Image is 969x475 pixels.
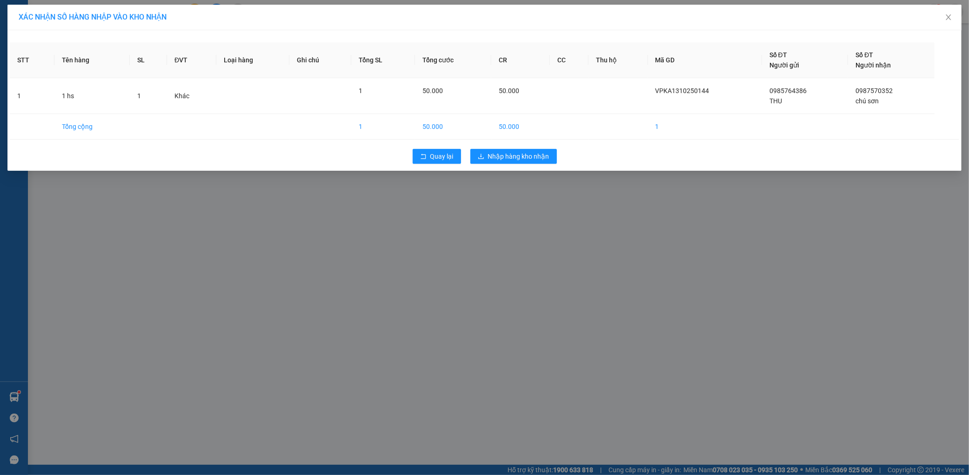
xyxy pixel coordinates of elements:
[54,78,130,114] td: 1 hs
[588,42,648,78] th: Thu hộ
[430,151,454,161] span: Quay lại
[19,13,167,21] span: XÁC NHẬN SỐ HÀNG NHẬP VÀO KHO NHẬN
[167,42,216,78] th: ĐVT
[413,149,461,164] button: rollbackQuay lại
[137,92,141,100] span: 1
[648,42,762,78] th: Mã GD
[769,97,782,105] span: THU
[769,61,799,69] span: Người gửi
[769,87,807,94] span: 0985764386
[491,114,550,140] td: 50.000
[422,87,443,94] span: 50.000
[167,78,216,114] td: Khác
[648,114,762,140] td: 1
[351,42,415,78] th: Tổng SL
[855,97,879,105] span: chú sơn
[488,151,549,161] span: Nhập hàng kho nhận
[216,42,289,78] th: Loại hàng
[491,42,550,78] th: CR
[550,42,588,78] th: CC
[499,87,519,94] span: 50.000
[420,153,427,161] span: rollback
[470,149,557,164] button: downloadNhập hàng kho nhận
[54,114,130,140] td: Tổng cộng
[945,13,952,21] span: close
[415,114,491,140] td: 50.000
[130,42,167,78] th: SL
[855,51,873,59] span: Số ĐT
[855,61,891,69] span: Người nhận
[769,51,787,59] span: Số ĐT
[10,42,54,78] th: STT
[54,42,130,78] th: Tên hàng
[655,87,709,94] span: VPKA1310250144
[478,153,484,161] span: download
[10,78,54,114] td: 1
[936,5,962,31] button: Close
[289,42,351,78] th: Ghi chú
[351,114,415,140] td: 1
[415,42,491,78] th: Tổng cước
[359,87,362,94] span: 1
[855,87,893,94] span: 0987570352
